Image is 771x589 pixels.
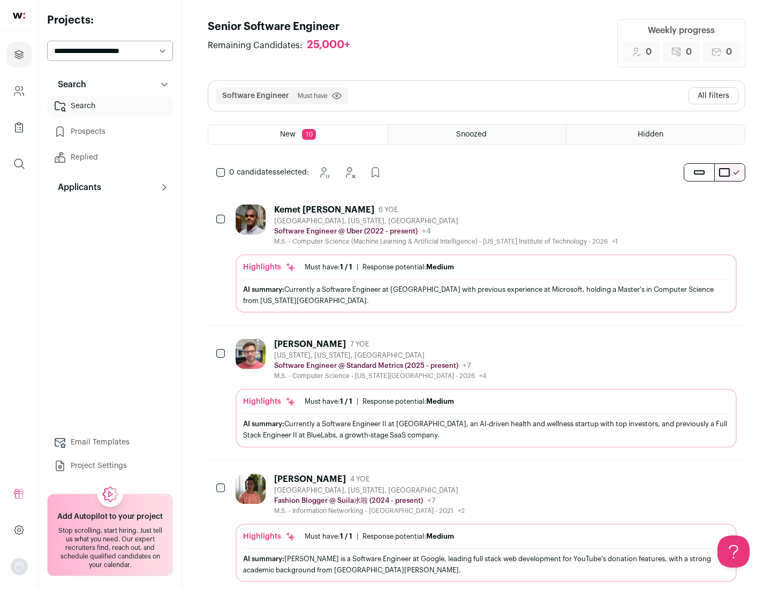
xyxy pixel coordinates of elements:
span: Hidden [638,131,663,138]
span: 0 candidates [229,169,276,176]
span: Medium [426,533,454,540]
span: 4 YOE [350,475,369,484]
p: Fashion Blogger @ Suila水啦 (2024 - present) [274,496,423,505]
span: AI summary: [243,286,284,293]
div: Weekly progress [648,24,715,37]
a: Snoozed [388,125,566,144]
div: Stop scrolling, start hiring. Just tell us what you need. Our expert recruiters find, reach out, ... [54,526,166,569]
button: All filters [689,87,738,104]
div: Highlights [243,531,296,542]
img: 1d26598260d5d9f7a69202d59cf331847448e6cffe37083edaed4f8fc8795bfe [236,205,266,235]
span: 1 / 1 [340,533,352,540]
a: Project Settings [47,455,173,477]
button: Software Engineer [222,90,289,101]
span: +4 [422,228,431,235]
span: 6 YOE [379,206,398,214]
a: Prospects [47,121,173,142]
h2: Add Autopilot to your project [57,511,163,522]
img: nopic.png [11,558,28,575]
p: Software Engineer @ Uber (2022 - present) [274,227,418,236]
div: Currently a Software Engineer II at [GEOGRAPHIC_DATA], an AI-driven health and wellness startup w... [243,418,729,441]
div: Response potential: [362,532,454,541]
ul: | [305,532,454,541]
div: Must have: [305,397,352,406]
div: Currently a Software Engineer at [GEOGRAPHIC_DATA] with previous experience at Microsoft, holding... [243,284,729,306]
div: [US_STATE], [US_STATE], [GEOGRAPHIC_DATA] [274,351,487,360]
a: Email Templates [47,432,173,453]
iframe: Help Scout Beacon - Open [717,535,750,568]
a: Search [47,95,173,117]
div: Must have: [305,532,352,541]
div: [PERSON_NAME] [274,474,346,485]
div: M.S. - Computer Science (Machine Learning & Artificial Intelligence) - [US_STATE] Institute of Te... [274,237,618,246]
div: M.S. - Information Networking - [GEOGRAPHIC_DATA] - 2021 [274,507,465,515]
a: Hidden [566,125,745,144]
p: Search [51,78,86,91]
div: Highlights [243,396,296,407]
h1: Senior Software Engineer [208,19,361,34]
div: [PERSON_NAME] is a Software Engineer at Google, leading full stack web development for YouTube's ... [243,553,729,576]
span: 0 [646,46,652,58]
span: 7 YOE [350,340,369,349]
div: 25,000+ [307,39,350,52]
a: Add Autopilot to your project Stop scrolling, start hiring. Just tell us what you need. Our exper... [47,494,173,576]
span: Medium [426,263,454,270]
button: Open dropdown [11,558,28,575]
span: selected: [229,167,309,178]
button: Applicants [47,177,173,198]
div: [PERSON_NAME] [274,339,346,350]
p: Software Engineer @ Standard Metrics (2025 - present) [274,361,458,370]
a: [PERSON_NAME] 7 YOE [US_STATE], [US_STATE], [GEOGRAPHIC_DATA] Software Engineer @ Standard Metric... [236,339,737,447]
span: AI summary: [243,420,284,427]
span: 0 [726,46,732,58]
span: New [280,131,296,138]
span: +1 [612,238,618,245]
p: Applicants [51,181,101,194]
span: +7 [463,362,471,369]
span: AI summary: [243,555,284,562]
a: Company Lists [6,115,32,140]
div: Response potential: [362,397,454,406]
span: 10 [302,129,316,140]
span: 0 [686,46,692,58]
div: [GEOGRAPHIC_DATA], [US_STATE], [GEOGRAPHIC_DATA] [274,217,618,225]
div: [GEOGRAPHIC_DATA], [US_STATE], [GEOGRAPHIC_DATA] [274,486,465,495]
span: 1 / 1 [340,398,352,405]
ul: | [305,397,454,406]
h2: Projects: [47,13,173,28]
span: Medium [426,398,454,405]
span: +4 [479,373,487,379]
button: Add to Prospects [365,162,386,183]
button: Search [47,74,173,95]
button: Snooze [313,162,335,183]
ul: | [305,263,454,271]
span: +7 [427,497,436,504]
span: 1 / 1 [340,263,352,270]
img: wellfound-shorthand-0d5821cbd27db2630d0214b213865d53afaa358527fdda9d0ea32b1df1b89c2c.svg [13,13,25,19]
div: Highlights [243,262,296,273]
div: Must have: [305,263,352,271]
span: Remaining Candidates: [208,39,303,52]
button: Hide [339,162,360,183]
img: 0fb184815f518ed3bcaf4f46c87e3bafcb34ea1ec747045ab451f3ffb05d485a [236,339,266,369]
a: Replied [47,147,173,168]
span: Must have [298,92,328,100]
img: 322c244f3187aa81024ea13e08450523775794405435f85740c15dbe0cd0baab.jpg [236,474,266,504]
div: M.S. - Computer Science - [US_STATE][GEOGRAPHIC_DATA] - 2026 [274,372,487,380]
div: Response potential: [362,263,454,271]
a: Projects [6,42,32,67]
a: Company and ATS Settings [6,78,32,104]
span: +2 [458,508,465,514]
a: Kemet [PERSON_NAME] 6 YOE [GEOGRAPHIC_DATA], [US_STATE], [GEOGRAPHIC_DATA] Software Engineer @ Ub... [236,205,737,313]
a: [PERSON_NAME] 4 YOE [GEOGRAPHIC_DATA], [US_STATE], [GEOGRAPHIC_DATA] Fashion Blogger @ Suila水啦 (2... [236,474,737,582]
span: Snoozed [456,131,487,138]
div: Kemet [PERSON_NAME] [274,205,374,215]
